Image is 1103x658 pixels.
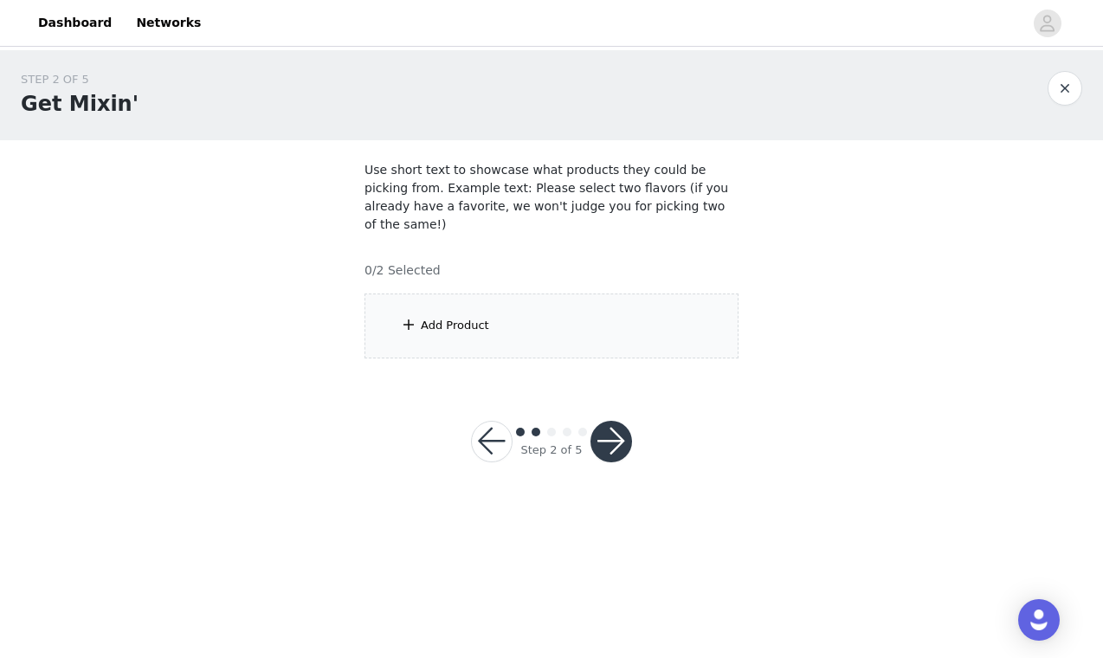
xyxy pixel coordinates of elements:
p: Use short text to showcase what products they could be picking from. Example text: Please select ... [364,161,739,234]
a: Networks [126,3,211,42]
div: Step 2 of 5 [520,442,582,459]
div: STEP 2 OF 5 [21,71,139,88]
div: Add Product [421,317,489,334]
h4: 0/2 Selected [364,261,441,280]
div: avatar [1039,10,1055,37]
div: Open Intercom Messenger [1018,599,1060,641]
a: Dashboard [28,3,122,42]
h1: Get Mixin' [21,88,139,119]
